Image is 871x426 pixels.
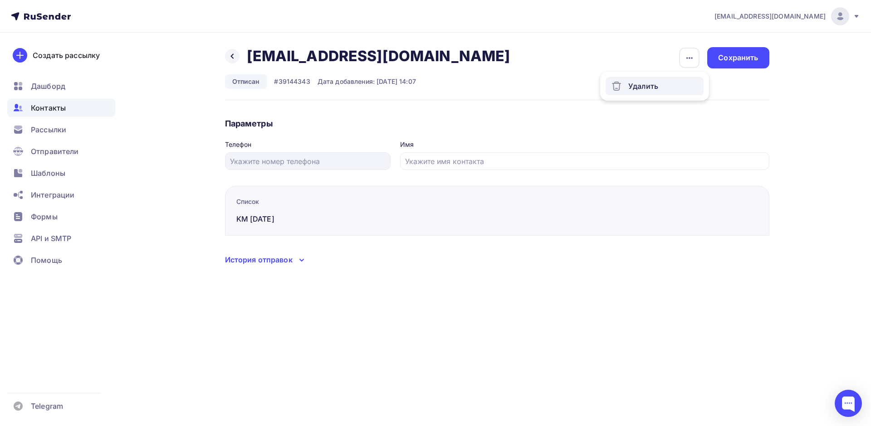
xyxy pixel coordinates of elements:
[7,77,115,95] a: Дашборд
[714,7,860,25] a: [EMAIL_ADDRESS][DOMAIN_NAME]
[31,255,62,266] span: Помощь
[225,254,293,265] div: История отправок
[400,140,769,152] legend: Имя
[31,102,66,113] span: Контакты
[225,74,267,89] div: Отписан
[225,118,769,129] h4: Параметры
[31,189,74,200] span: Интеграции
[7,142,115,160] a: Отправители
[718,53,758,63] div: Сохранить
[236,197,393,206] div: Список
[31,146,79,157] span: Отправители
[31,401,63,411] span: Telegram
[31,81,65,92] span: Дашборд
[318,77,416,86] div: Дата добавления: [DATE] 14:07
[236,213,393,224] div: KM [DATE]
[405,156,764,167] input: Укажите имя контакта
[7,164,115,182] a: Шаблоны
[247,47,510,65] h2: [EMAIL_ADDRESS][DOMAIN_NAME]
[714,12,826,21] span: [EMAIL_ADDRESS][DOMAIN_NAME]
[225,140,391,152] legend: Телефон
[33,50,100,61] div: Создать рассылку
[31,211,58,222] span: Формы
[7,99,115,117] a: Контакты
[31,124,66,135] span: Рассылки
[7,208,115,226] a: Формы
[7,121,115,139] a: Рассылки
[611,81,698,92] div: Удалить
[274,77,310,86] div: #39144343
[230,156,385,167] input: Укажите номер телефона
[31,168,65,179] span: Шаблоны
[31,233,71,244] span: API и SMTP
